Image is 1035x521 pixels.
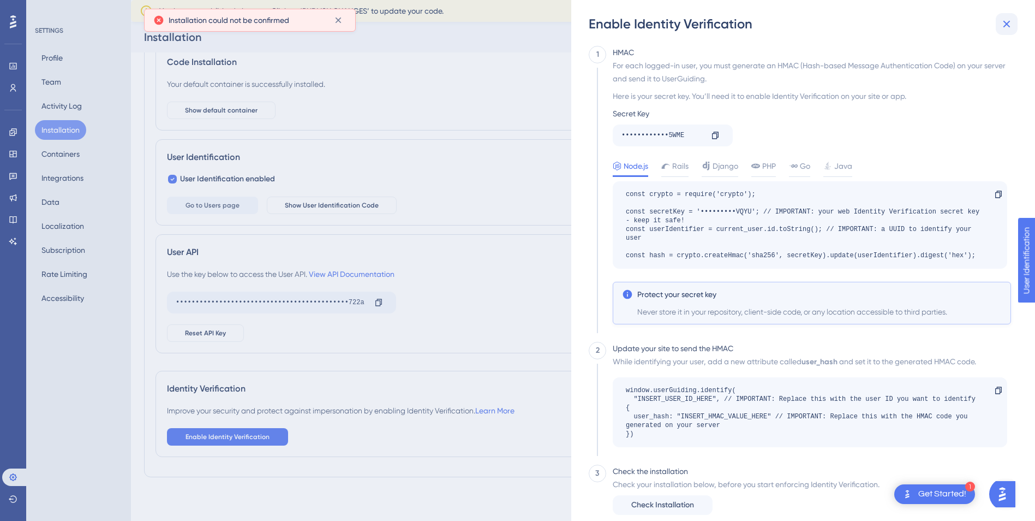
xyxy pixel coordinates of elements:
[169,14,289,27] span: Installation could not be confirmed
[624,159,648,173] span: Node.js
[713,159,738,173] span: Django
[613,465,688,478] div: Check the installation
[626,386,983,439] div: window.userGuiding.identify( "INSERT_USER_ID_HERE", // IMPORTANT: Replace this with the user ID y...
[834,159,852,173] span: Java
[613,46,634,59] div: HMAC
[596,344,600,357] div: 2
[637,288,716,301] span: Protect your secret key
[613,342,733,355] div: Update your site to send the HMAC
[800,159,810,173] span: Go
[631,499,694,512] span: Check Installation
[637,305,1002,318] span: Never store it in your repository, client-side code, or any location accessible to third parties.
[762,159,776,173] span: PHP
[613,355,1007,369] div: While identifying your user, add a new attribute called and set it to the generated HMAC code.
[9,3,76,16] span: User Identification
[613,107,1011,120] div: Secret Key
[918,488,966,500] div: Get Started!
[589,15,1020,33] div: Enable Identity Verification
[901,488,914,501] img: launcher-image-alternative-text
[596,48,599,61] div: 1
[989,478,1022,511] iframe: UserGuiding AI Assistant Launcher
[621,127,702,144] div: ••••••••••••5WME
[613,59,1011,85] div: For each logged-in user, you must generate an HMAC (Hash-based Message Authentication Code) on yo...
[965,482,975,492] div: 1
[613,90,1011,103] div: Here is your secret key. You’ll need it to enable Identity Verification on your site or app.
[626,190,983,260] div: const crypto = require('crypto'); const secretKey = '•••••••••VQYU'; // IMPORTANT: your web Ident...
[613,478,880,491] div: Check your installation below, before you start enforcing Identity Verification.
[801,357,837,366] b: user_hash
[613,495,713,515] button: Check Installation
[595,467,600,480] div: 3
[894,484,975,504] div: Open Get Started! checklist, remaining modules: 1
[672,159,689,173] span: Rails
